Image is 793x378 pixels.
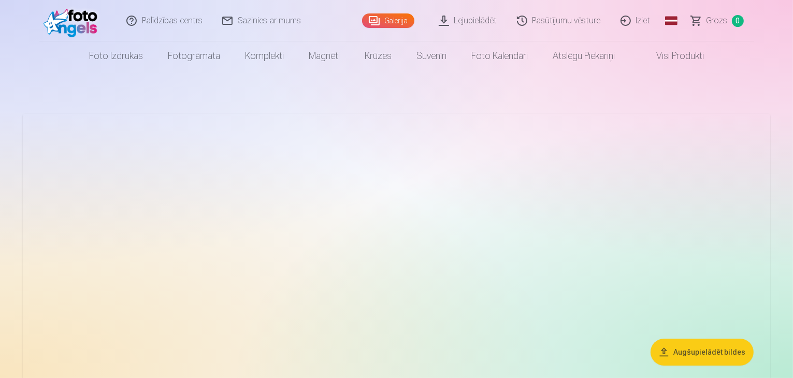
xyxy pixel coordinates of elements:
[233,41,296,70] a: Komplekti
[459,41,540,70] a: Foto kalendāri
[732,15,744,27] span: 0
[352,41,404,70] a: Krūzes
[44,4,103,37] img: /fa1
[296,41,352,70] a: Magnēti
[155,41,233,70] a: Fotogrāmata
[707,14,728,27] span: Grozs
[404,41,459,70] a: Suvenīri
[651,339,754,366] button: Augšupielādēt bildes
[77,41,155,70] a: Foto izdrukas
[627,41,716,70] a: Visi produkti
[540,41,627,70] a: Atslēgu piekariņi
[362,13,414,28] a: Galerija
